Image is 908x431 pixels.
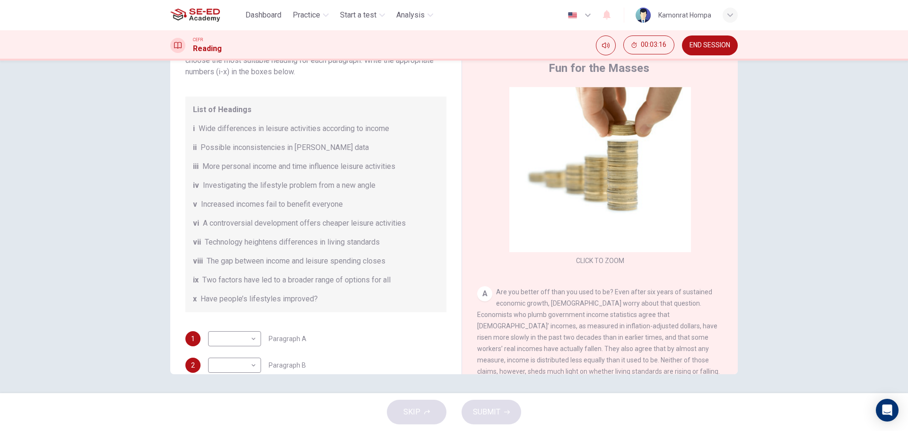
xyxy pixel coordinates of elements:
img: en [567,12,578,19]
span: 1 [191,335,195,342]
span: Analysis [396,9,425,21]
span: Wide differences in leisure activities according to income [199,123,389,134]
div: Mute [596,35,616,55]
span: CEFR [193,36,203,43]
span: Practice [293,9,320,21]
div: Open Intercom Messenger [876,399,899,422]
img: Profile picture [636,8,651,23]
span: List of Headings [193,104,439,115]
span: Have people’s lifestyles improved? [201,293,318,305]
button: Start a test [336,7,389,24]
span: Start a test [340,9,376,21]
div: Hide [623,35,674,55]
button: 00:03:16 [623,35,674,54]
span: v [193,199,197,210]
span: Paragraph A [269,335,306,342]
span: iv [193,180,199,191]
span: The gap between income and leisure spending closes [207,255,385,267]
button: Practice [289,7,332,24]
span: iii [193,161,199,172]
span: Are you better off than you used to be? Even after six years of sustained economic growth, [DEMOG... [477,288,720,409]
button: END SESSION [682,35,738,55]
h4: Fun for the Masses [549,61,649,76]
span: i [193,123,195,134]
span: Increased incomes fail to benefit everyone [201,199,343,210]
span: vi [193,218,199,229]
span: The Reading Passage has nine paragraphs A-I. From the list of headings below choose the most suit... [185,44,446,78]
span: vii [193,237,201,248]
span: END SESSION [690,42,730,49]
span: A controversial development offers cheaper leisure activities [203,218,406,229]
div: Kamonrat Hompa [658,9,711,21]
div: A [477,286,492,301]
span: 2 [191,362,195,369]
a: SE-ED Academy logo [170,6,242,25]
span: ii [193,142,197,153]
span: 00:03:16 [641,41,666,49]
button: Dashboard [242,7,285,24]
span: Dashboard [245,9,281,21]
span: Possible inconsistencies in [PERSON_NAME] data [201,142,369,153]
span: Investigating the lifestyle problem from a new angle [203,180,375,191]
span: Paragraph B [269,362,306,369]
span: Two factors have led to a broader range of options for all [202,274,391,286]
img: SE-ED Academy logo [170,6,220,25]
span: x [193,293,197,305]
span: More personal income and time influence leisure activities [202,161,395,172]
span: ix [193,274,199,286]
span: viii [193,255,203,267]
h1: Reading [193,43,222,54]
span: Technology heightens differences in living standards [205,237,380,248]
button: Analysis [393,7,437,24]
